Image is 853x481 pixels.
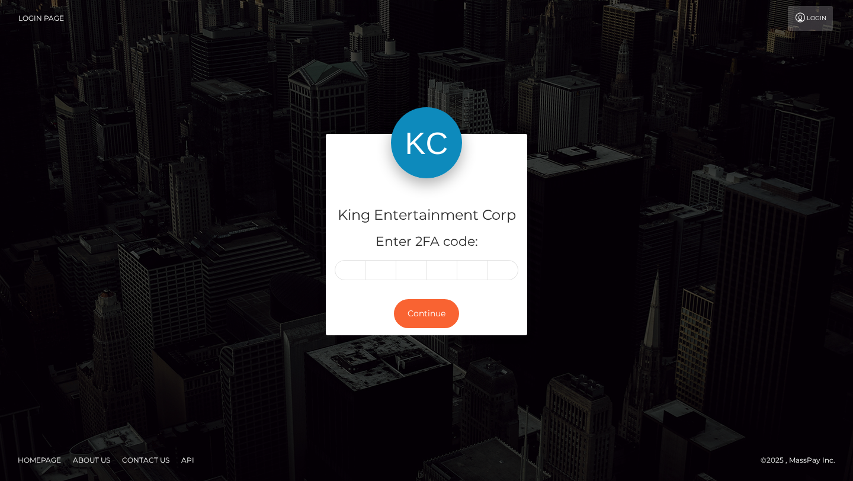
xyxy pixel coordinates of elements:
a: Login Page [18,6,64,31]
a: API [177,451,199,469]
a: About Us [68,451,115,469]
a: Login [788,6,833,31]
h5: Enter 2FA code: [335,233,518,251]
a: Homepage [13,451,66,469]
button: Continue [394,299,459,328]
img: King Entertainment Corp [391,107,462,178]
div: © 2025 , MassPay Inc. [761,454,844,467]
a: Contact Us [117,451,174,469]
h4: King Entertainment Corp [335,205,518,226]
